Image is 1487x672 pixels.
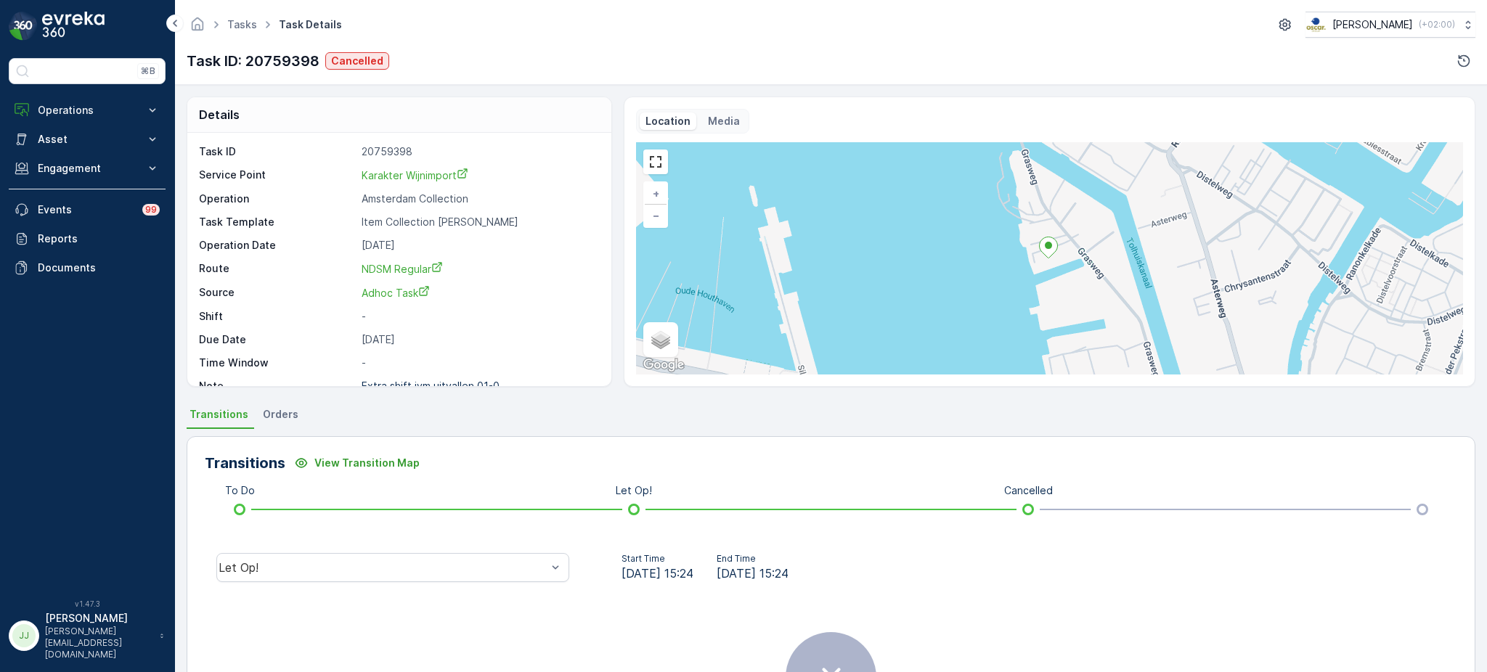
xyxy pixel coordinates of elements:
p: Task ID [199,144,356,159]
p: Transitions [205,452,285,474]
a: Documents [9,253,166,282]
p: To Do [225,483,255,498]
p: Start Time [622,553,693,565]
p: Details [199,106,240,123]
p: [PERSON_NAME] [45,611,152,626]
span: [DATE] 15:24 [622,565,693,582]
button: Operations [9,96,166,125]
a: Karakter Wijnimport [362,168,597,183]
img: logo [9,12,38,41]
p: Task ID: 20759398 [187,50,319,72]
p: Asset [38,132,137,147]
p: Operation Date [199,238,356,253]
p: Location [645,114,690,128]
p: Source [199,285,356,300]
img: logo_dark-DEwI_e13.png [42,12,105,41]
p: Operations [38,103,137,118]
p: - [362,356,597,370]
span: [DATE] 15:24 [717,565,789,582]
p: [DATE] [362,332,597,347]
p: Extra shift ivm uitvallen 01-0... [362,380,508,392]
p: Cancelled [1004,483,1053,498]
p: View Transition Map [314,456,420,470]
p: Time Window [199,356,356,370]
span: NDSM Regular [362,263,443,275]
p: Media [708,114,740,128]
span: + [653,187,659,200]
a: Zoom Out [645,205,667,226]
span: Task Details [276,17,345,32]
p: Cancelled [331,54,383,68]
p: [PERSON_NAME] [1332,17,1413,32]
p: Route [199,261,356,276]
p: End Time [717,553,789,565]
p: Reports [38,231,160,246]
a: Tasks [227,18,257,30]
span: Orders [263,407,298,422]
a: Events99 [9,195,166,224]
p: ⌘B [141,65,155,77]
a: Reports [9,224,166,253]
a: NDSM Regular [362,261,597,276]
a: Adhoc Task [362,285,597,300]
p: Operation [199,192,356,206]
a: Open this area in Google Maps (opens a new window) [640,356,688,374]
p: Documents [38,261,160,275]
img: basis-logo_rgb2x.png [1305,17,1327,33]
p: Shift [199,309,356,324]
p: Task Template [199,215,356,229]
p: Engagement [38,161,137,176]
p: Let Op! [616,483,652,498]
span: − [653,209,660,221]
p: Due Date [199,332,356,347]
span: v 1.47.3 [9,599,166,608]
p: Item Collection [PERSON_NAME] [362,215,597,229]
span: Karakter Wijnimport [362,169,468,181]
div: Let Op! [219,561,547,574]
button: Asset [9,125,166,154]
p: Service Point [199,168,356,183]
button: [PERSON_NAME](+02:00) [1305,12,1475,38]
p: 20759398 [362,144,597,159]
p: Events [38,202,134,217]
button: Engagement [9,154,166,183]
button: Cancelled [325,52,389,70]
p: - [362,309,597,324]
a: Zoom In [645,183,667,205]
div: JJ [12,624,36,647]
a: Layers [645,324,677,356]
a: Homepage [190,22,205,34]
p: Note [199,379,356,393]
p: Amsterdam Collection [362,192,597,206]
a: View Fullscreen [645,151,667,173]
p: [DATE] [362,238,597,253]
span: Adhoc Task [362,287,430,299]
p: [PERSON_NAME][EMAIL_ADDRESS][DOMAIN_NAME] [45,626,152,660]
img: Google [640,356,688,374]
p: 99 [145,204,157,216]
p: ( +02:00 ) [1419,19,1455,30]
button: View Transition Map [285,451,428,475]
button: JJ[PERSON_NAME][PERSON_NAME][EMAIL_ADDRESS][DOMAIN_NAME] [9,611,166,660]
span: Transitions [190,407,248,422]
